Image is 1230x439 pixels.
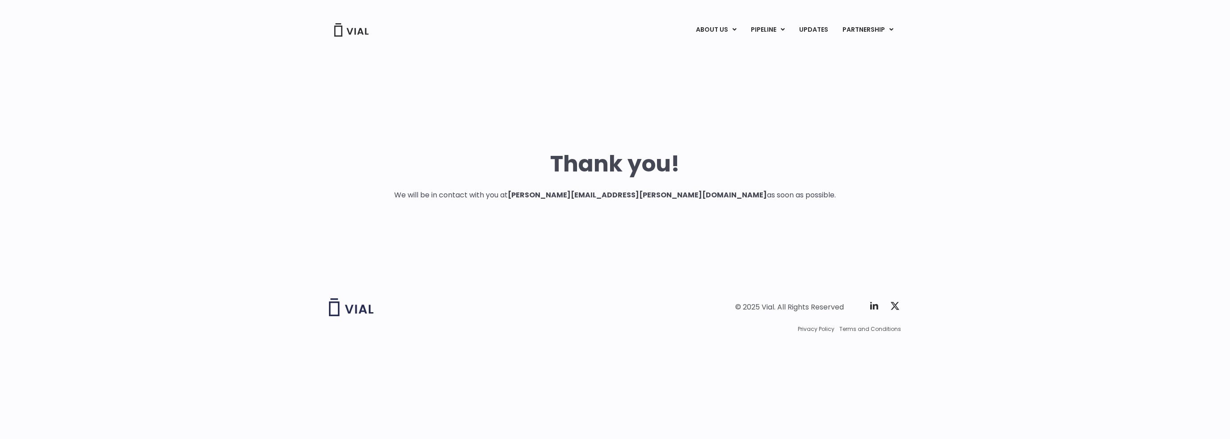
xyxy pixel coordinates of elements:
[744,22,792,38] a: PIPELINEMenu Toggle
[798,325,834,333] a: Privacy Policy
[689,22,743,38] a: ABOUT USMenu Toggle
[792,22,835,38] a: UPDATES
[835,22,901,38] a: PARTNERSHIPMenu Toggle
[839,325,901,333] a: Terms and Conditions
[329,151,901,176] h2: Thank you!
[329,298,374,316] img: Vial logo wih "Vial" spelled out
[735,302,844,312] div: © 2025 Vial. All Rights Reserved
[333,23,369,37] img: Vial Logo
[508,190,767,200] span: [PERSON_NAME][EMAIL_ADDRESS][PERSON_NAME][DOMAIN_NAME]
[329,190,901,201] p: We will be in contact with you at as soon as possible.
